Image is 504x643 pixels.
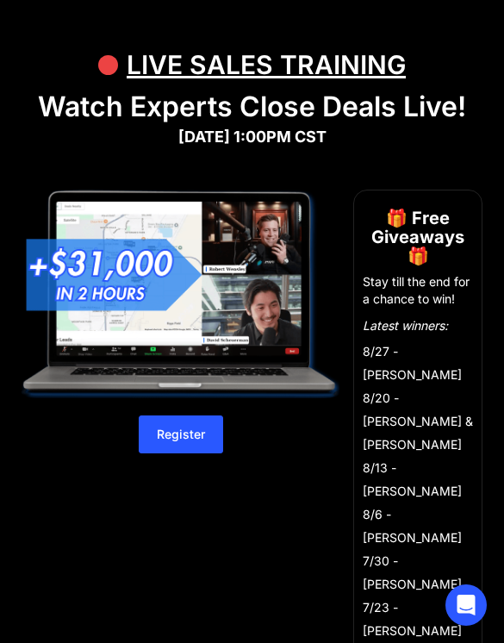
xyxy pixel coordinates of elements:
div: Open Intercom Messenger [445,584,487,626]
strong: [DATE] 1:00PM CST [178,128,327,146]
h1: Watch Experts Close Deals Live! [13,91,491,123]
em: Latest winners: [363,318,448,333]
strong: 🎁 Free Giveaways 🎁 [371,208,464,266]
div: LIVE SALES TRAINING [127,39,406,91]
a: Register [139,415,223,453]
li: Stay till the end for a chance to win! [363,273,473,308]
